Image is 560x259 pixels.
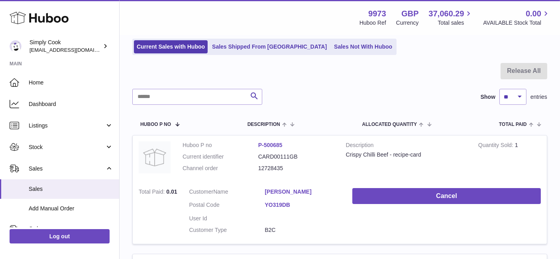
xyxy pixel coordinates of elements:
[472,135,547,182] td: 1
[428,8,473,27] a: 37,060.29 Total sales
[478,142,515,150] strong: Quantity Sold
[396,19,419,27] div: Currency
[346,141,466,151] strong: Description
[183,165,258,172] dt: Channel order
[265,226,340,234] dd: B2C
[10,40,22,52] img: internalAdmin-9973@internal.huboo.com
[428,8,464,19] span: 37,060.29
[189,188,214,195] span: Customer
[29,185,113,193] span: Sales
[483,19,550,27] span: AVAILABLE Stock Total
[29,165,105,173] span: Sales
[352,188,541,204] button: Cancel
[189,226,265,234] dt: Customer Type
[499,122,527,127] span: Total paid
[29,143,105,151] span: Stock
[10,229,110,243] a: Log out
[29,100,113,108] span: Dashboard
[29,47,117,53] span: [EMAIL_ADDRESS][DOMAIN_NAME]
[183,153,258,161] dt: Current identifier
[360,19,386,27] div: Huboo Ref
[166,188,177,195] span: 0.01
[531,93,547,101] span: entries
[183,141,258,149] dt: Huboo P no
[368,8,386,19] strong: 9973
[139,141,171,173] img: no-photo.jpg
[29,79,113,86] span: Home
[526,8,541,19] span: 0.00
[265,201,340,209] a: YO319DB
[438,19,473,27] span: Total sales
[140,122,171,127] span: Huboo P no
[258,142,283,148] a: P-500685
[29,39,101,54] div: Simply Cook
[265,188,340,196] a: [PERSON_NAME]
[258,165,334,172] dd: 12728435
[29,205,113,212] span: Add Manual Order
[346,151,466,159] div: Crispy Chilli Beef - recipe-card
[258,153,334,161] dd: CARD00111GB
[189,201,265,211] dt: Postal Code
[189,188,265,198] dt: Name
[29,225,105,233] span: Orders
[139,188,166,197] strong: Total Paid
[134,40,208,53] a: Current Sales with Huboo
[481,93,495,101] label: Show
[401,8,419,19] strong: GBP
[362,122,417,127] span: ALLOCATED Quantity
[331,40,395,53] a: Sales Not With Huboo
[29,122,105,129] span: Listings
[483,8,550,27] a: 0.00 AVAILABLE Stock Total
[189,215,265,222] dt: User Id
[248,122,280,127] span: Description
[209,40,330,53] a: Sales Shipped From [GEOGRAPHIC_DATA]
